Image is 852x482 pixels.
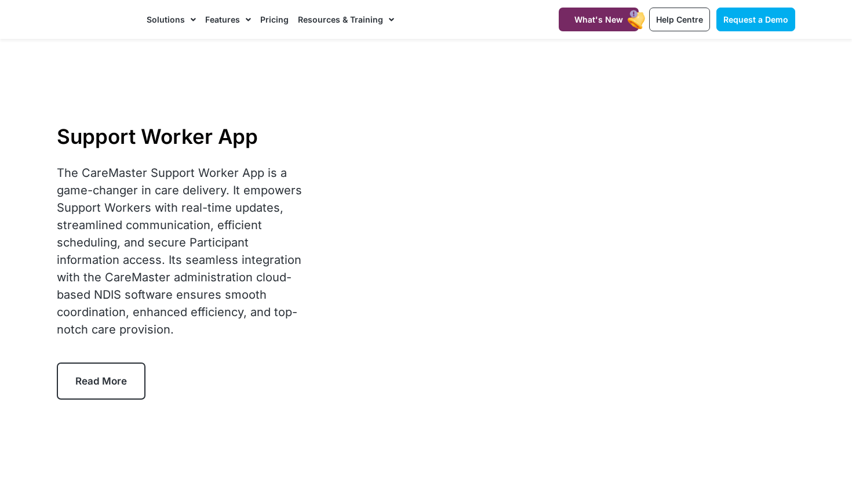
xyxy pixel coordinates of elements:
h1: Support Worker App [57,124,308,148]
span: Request a Demo [723,15,788,24]
a: Request a Demo [716,8,795,31]
a: Help Centre [649,8,710,31]
span: Read More [75,375,127,387]
a: What's New [559,8,639,31]
img: CareMaster Logo [57,11,135,28]
a: Read More [57,363,145,400]
span: What's New [574,15,623,24]
span: Help Centre [656,15,703,24]
div: The CareMaster Support Worker App is a game-changer in care delivery. It empowers Support Workers... [57,164,308,338]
